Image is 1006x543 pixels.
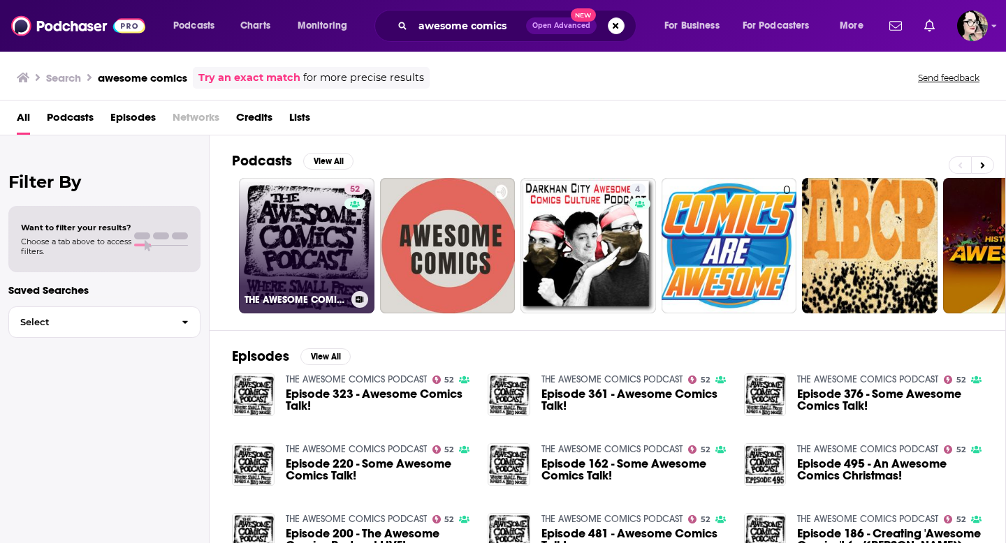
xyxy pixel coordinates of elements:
[571,8,596,22] span: New
[797,458,983,482] a: Episode 495 - An Awesome Comics Christmas!
[444,516,453,523] span: 52
[488,373,530,416] img: Episode 361 - Awesome Comics Talk!
[413,15,526,37] input: Search podcasts, credits, & more...
[286,513,427,525] a: THE AWESOME COMICS PODCAST
[303,70,424,86] span: for more precise results
[8,283,201,297] p: Saved Searches
[744,443,787,486] img: Episode 495 - An Awesome Comics Christmas!
[232,152,292,170] h2: Podcasts
[944,515,965,523] a: 52
[432,375,454,384] a: 52
[956,447,965,453] span: 52
[956,516,965,523] span: 52
[734,15,830,37] button: open menu
[286,388,472,412] a: Episode 323 - Awesome Comics Talk!
[388,10,650,42] div: Search podcasts, credits, & more...
[541,443,683,455] a: THE AWESOME COMICS PODCAST
[232,373,275,416] img: Episode 323 - Awesome Comics Talk!
[635,183,640,197] span: 4
[797,513,938,525] a: THE AWESOME COMICS PODCAST
[488,443,530,486] img: Episode 162 - Some Awesome Comics Talk!
[944,375,965,384] a: 52
[173,16,214,36] span: Podcasts
[532,22,590,29] span: Open Advanced
[797,388,983,412] a: Episode 376 - Some Awesome Comics Talk!
[956,377,965,383] span: 52
[541,513,683,525] a: THE AWESOME COMICS PODCAST
[232,443,275,486] img: Episode 220 - Some Awesome Comics Talk!
[46,71,81,84] h3: Search
[664,16,720,36] span: For Business
[288,15,365,37] button: open menu
[110,106,156,135] a: Episodes
[688,375,710,384] a: 52
[541,458,727,482] a: Episode 162 - Some Awesome Comics Talk!
[957,10,988,41] button: Show profile menu
[289,106,310,135] a: Lists
[9,318,170,327] span: Select
[236,106,272,135] a: Credits
[797,373,938,385] a: THE AWESOME COMICS PODCAST
[914,72,984,84] button: Send feedback
[744,373,787,416] img: Episode 376 - Some Awesome Comics Talk!
[21,223,131,232] span: Want to filter your results?
[662,178,797,313] a: 0
[11,13,145,39] img: Podchaser - Follow, Share and Rate Podcasts
[701,377,710,383] span: 52
[743,16,810,36] span: For Podcasters
[286,458,472,482] a: Episode 220 - Some Awesome Comics Talk!
[526,17,597,34] button: Open AdvancedNew
[701,516,710,523] span: 52
[163,15,233,37] button: open menu
[629,184,646,195] a: 4
[231,15,279,37] a: Charts
[173,106,219,135] span: Networks
[303,153,353,170] button: View All
[701,447,710,453] span: 52
[444,447,453,453] span: 52
[444,377,453,383] span: 52
[98,71,187,84] h3: awesome comics
[21,237,131,256] span: Choose a tab above to access filters.
[232,348,289,365] h2: Episodes
[286,443,427,455] a: THE AWESOME COMICS PODCAST
[232,152,353,170] a: PodcastsView All
[655,15,737,37] button: open menu
[520,178,656,313] a: 4
[797,443,938,455] a: THE AWESOME COMICS PODCAST
[432,515,454,523] a: 52
[830,15,881,37] button: open menu
[47,106,94,135] a: Podcasts
[344,184,365,195] a: 52
[8,306,201,338] button: Select
[17,106,30,135] a: All
[688,445,710,454] a: 52
[840,16,863,36] span: More
[198,70,300,86] a: Try an exact match
[432,445,454,454] a: 52
[541,388,727,412] a: Episode 361 - Awesome Comics Talk!
[541,373,683,385] a: THE AWESOME COMICS PODCAST
[688,515,710,523] a: 52
[298,16,347,36] span: Monitoring
[957,10,988,41] img: User Profile
[239,178,374,313] a: 52THE AWESOME COMICS PODCAST
[884,14,907,38] a: Show notifications dropdown
[350,183,360,197] span: 52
